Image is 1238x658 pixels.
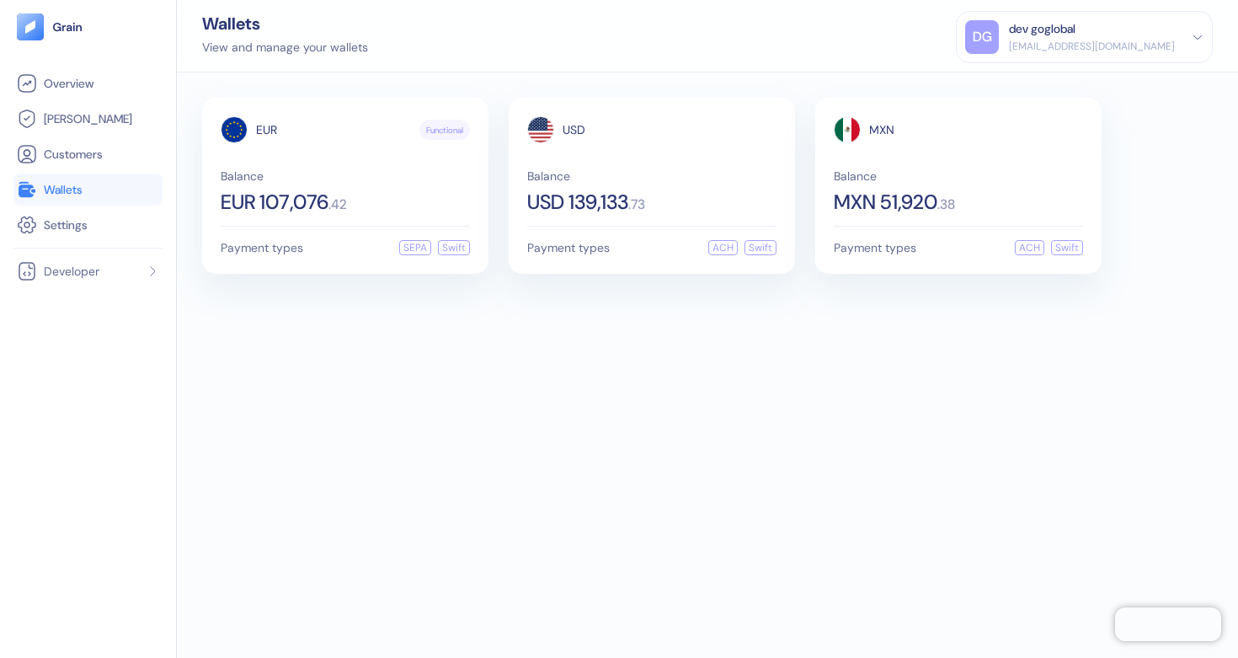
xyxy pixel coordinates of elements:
[1009,20,1075,38] div: dev goglobal
[221,242,303,254] span: Payment types
[1115,607,1221,641] iframe: Chatra live chat
[17,109,159,129] a: [PERSON_NAME]
[202,39,368,56] div: View and manage your wallets
[527,192,628,212] span: USD 139,133
[17,73,159,94] a: Overview
[1009,39,1175,54] div: [EMAIL_ADDRESS][DOMAIN_NAME]
[44,75,93,92] span: Overview
[221,170,470,182] span: Balance
[52,21,83,33] img: logo
[256,124,277,136] span: EUR
[937,198,955,211] span: . 38
[563,124,585,136] span: USD
[965,20,999,54] div: DG
[834,192,937,212] span: MXN 51,920
[834,170,1083,182] span: Balance
[399,240,431,255] div: SEPA
[869,124,894,136] span: MXN
[708,240,738,255] div: ACH
[834,242,916,254] span: Payment types
[17,144,159,164] a: Customers
[628,198,645,211] span: . 73
[328,198,347,211] span: . 42
[44,146,103,163] span: Customers
[17,13,44,40] img: logo-tablet-V2.svg
[426,124,463,136] span: Functional
[744,240,776,255] div: Swift
[44,263,99,280] span: Developer
[202,15,368,32] div: Wallets
[1051,240,1083,255] div: Swift
[17,215,159,235] a: Settings
[44,110,132,127] span: [PERSON_NAME]
[438,240,470,255] div: Swift
[527,242,610,254] span: Payment types
[1015,240,1044,255] div: ACH
[221,192,328,212] span: EUR 107,076
[44,217,88,233] span: Settings
[17,179,159,200] a: Wallets
[527,170,776,182] span: Balance
[44,181,83,198] span: Wallets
